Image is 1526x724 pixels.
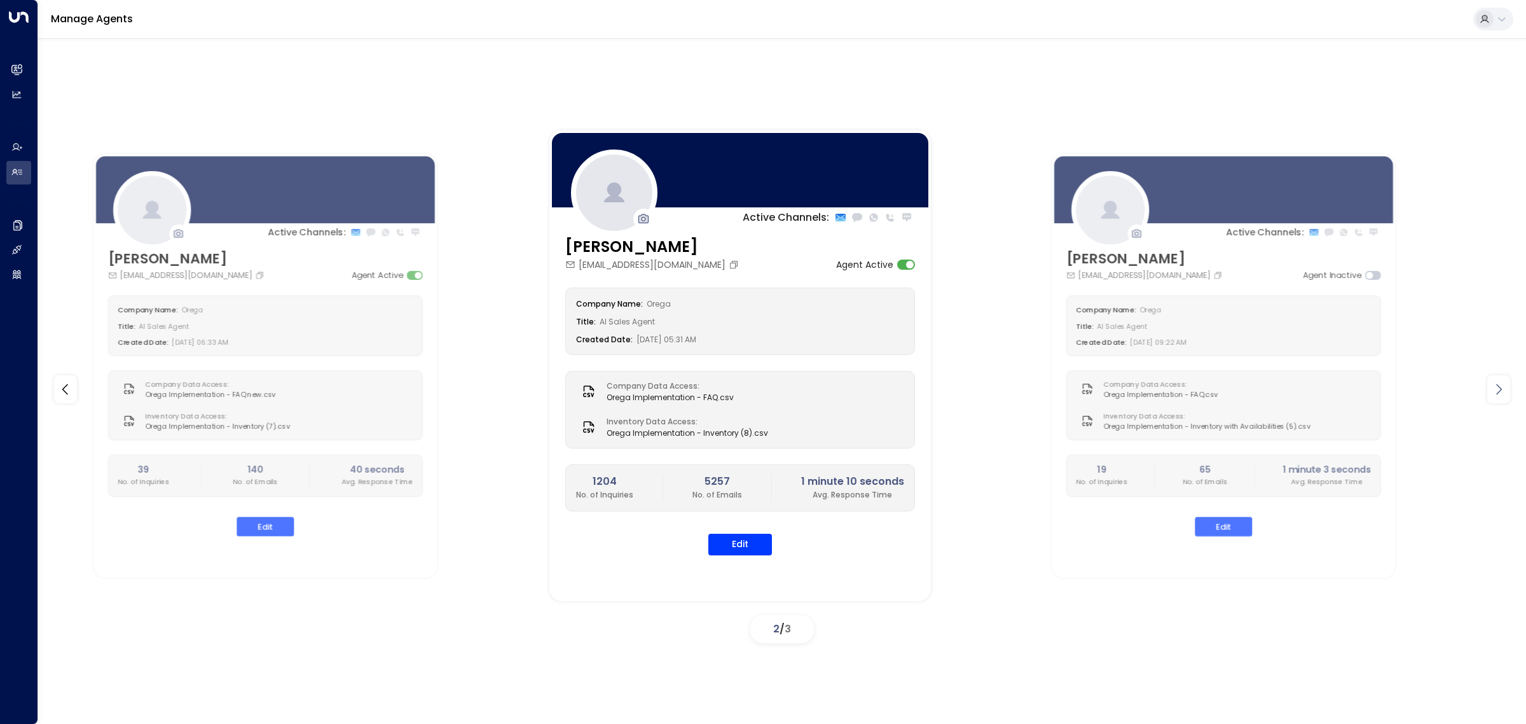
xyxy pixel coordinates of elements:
label: Inventory Data Access: [1103,411,1305,421]
div: / [750,615,814,643]
p: Avg. Response Time [1282,477,1371,487]
span: Orega Implementation - Inventory (8).csv [607,428,768,439]
h2: 40 seconds [341,463,413,477]
div: [EMAIL_ADDRESS][DOMAIN_NAME] [565,258,742,272]
p: No. of Inquiries [1076,477,1127,487]
span: Orega Implementation - FAQ new.csv [145,389,275,399]
p: No. of Inquiries [118,477,169,487]
span: Orega Implementation - FAQ.csv [607,392,734,403]
span: [DATE] 06:33 AM [172,337,228,347]
span: Orega [181,305,203,314]
span: 2 [773,622,780,636]
div: [EMAIL_ADDRESS][DOMAIN_NAME] [1066,268,1225,281]
label: Title: [118,321,135,330]
span: AI Sales Agent [139,321,188,330]
span: [DATE] 05:31 AM [636,334,696,345]
button: Edit [708,534,772,555]
label: Company Name: [576,298,643,309]
h3: [PERSON_NAME] [108,248,267,268]
div: [EMAIL_ADDRESS][DOMAIN_NAME] [108,268,267,281]
label: Created Date: [1076,337,1127,347]
span: [DATE] 09:22 AM [1131,337,1186,347]
label: Created Date: [118,337,168,347]
span: Orega Implementation - FAQ.csv [1103,389,1218,399]
label: Company Data Access: [145,379,270,389]
span: Orega [1139,305,1161,314]
label: Company Name: [1076,305,1136,314]
h2: 39 [118,463,169,477]
button: Copy [255,270,267,279]
label: Inventory Data Access: [145,411,284,421]
span: AI Sales Agent [600,316,655,327]
label: Created Date: [576,334,633,345]
label: Agent Active [352,268,403,281]
span: Orega Implementation - Inventory with Availabilities (5).csv [1103,421,1310,431]
label: Agent Inactive [1303,268,1362,281]
p: No. of Emails [692,489,742,501]
label: Company Name: [118,305,177,314]
label: Agent Active [836,258,893,272]
h2: 1204 [576,474,633,489]
h2: 5257 [692,474,742,489]
p: Active Channels: [1226,225,1303,239]
h2: 1 minute 10 seconds [801,474,904,489]
span: Orega [647,298,671,309]
span: AI Sales Agent [1097,321,1147,330]
h2: 1 minute 3 seconds [1282,463,1371,477]
label: Title: [1076,321,1094,330]
h3: [PERSON_NAME] [1066,248,1225,268]
p: No. of Inquiries [576,489,633,501]
button: Edit [1195,517,1252,536]
span: Orega Implementation - Inventory (7).csv [145,421,290,431]
button: Copy [729,260,742,270]
h3: [PERSON_NAME] [565,235,742,258]
button: Edit [237,517,294,536]
h2: 65 [1183,463,1227,477]
p: Active Channels: [268,225,345,239]
button: Copy [1213,270,1225,279]
label: Company Data Access: [607,380,727,392]
p: No. of Emails [1183,477,1227,487]
label: Inventory Data Access: [607,416,762,428]
label: Company Data Access: [1103,379,1212,389]
h2: 140 [233,463,277,477]
h2: 19 [1076,463,1127,477]
p: Avg. Response Time [801,489,904,501]
p: Avg. Response Time [341,477,413,487]
p: Active Channels: [743,210,829,225]
p: No. of Emails [233,477,277,487]
span: 3 [785,622,791,636]
a: Manage Agents [51,11,133,26]
label: Title: [576,316,596,327]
